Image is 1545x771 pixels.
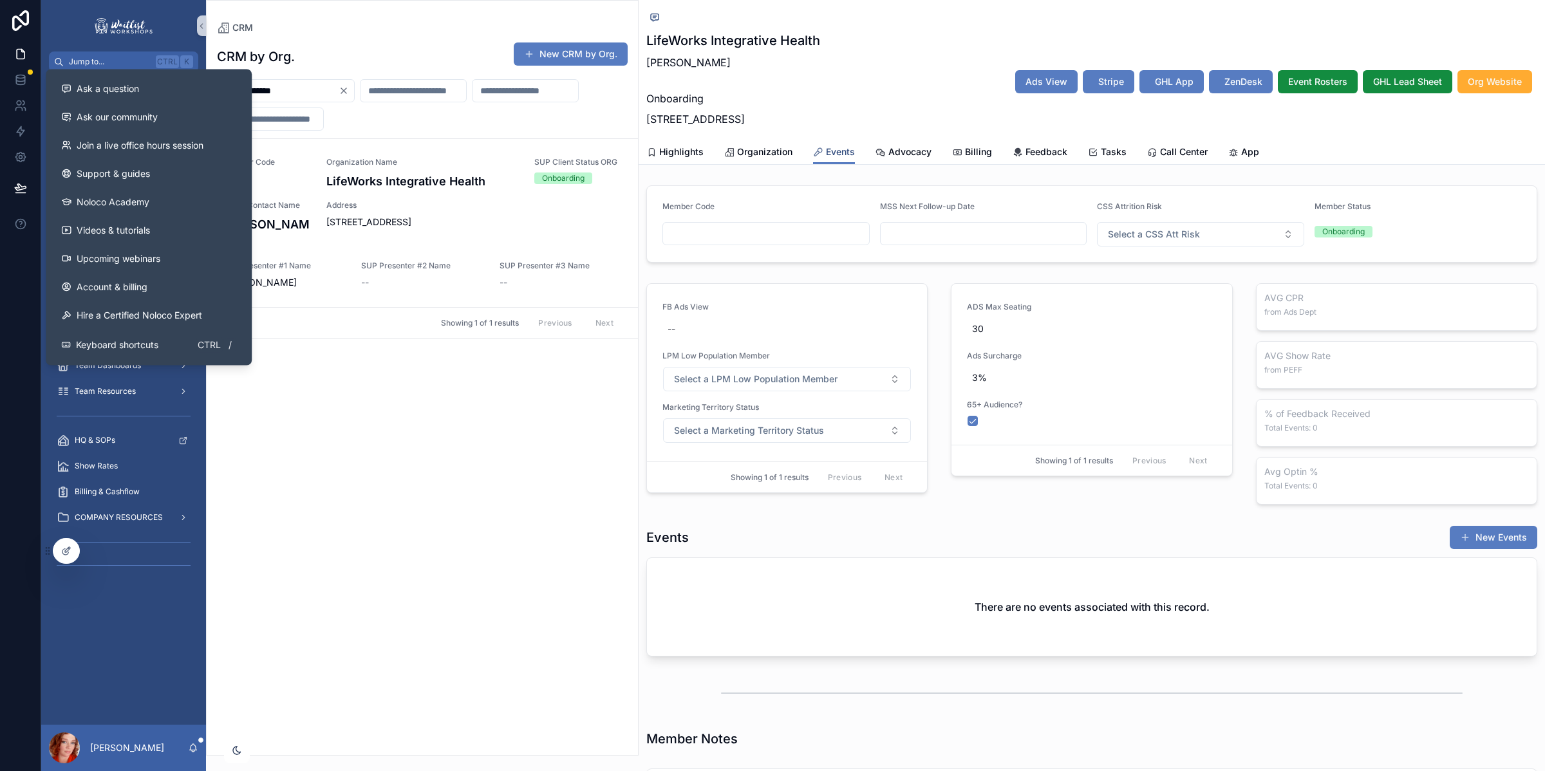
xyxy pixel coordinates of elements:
[1025,145,1067,158] span: Feedback
[674,373,838,385] span: Select a LPM Low Population Member
[1147,140,1208,166] a: Call Center
[662,302,912,312] span: FB Ads View
[674,424,824,437] span: Select a Marketing Territory Status
[972,371,1211,384] span: 3%
[1315,201,1371,211] span: Member Status
[51,103,247,131] a: Ask our community
[951,284,1231,445] a: ADS Max Seating30Ads Surcharge3%65+ Audience?
[1097,222,1304,246] button: Select Button
[826,145,855,158] span: Events
[1264,465,1529,478] h3: Avg Optin %
[1108,228,1200,241] span: Select a CSS Att Risk
[217,48,295,66] h1: CRM by Org.
[51,273,247,301] a: Account & billing
[90,741,164,754] p: [PERSON_NAME]
[1098,75,1124,88] span: Stripe
[724,140,792,166] a: Organization
[888,145,932,158] span: Advocacy
[1088,140,1127,166] a: Tasks
[1101,145,1127,158] span: Tasks
[668,322,675,335] div: --
[223,157,311,167] span: Member Code
[880,201,975,211] span: MSS Next Follow-up Date
[49,480,198,503] a: Billing & Cashflow
[49,454,198,478] a: Show Rates
[49,380,198,403] a: Team Resources
[75,512,163,523] span: COMPANY RESOURCES
[965,145,992,158] span: Billing
[75,435,115,445] span: HQ & SOPs
[51,216,247,245] a: Videos & tutorials
[51,131,247,160] a: Join a live office hours session
[646,55,820,70] p: [PERSON_NAME]
[967,400,1216,410] span: 65+ Audience?
[1278,70,1358,93] button: Event Rosters
[232,21,253,34] span: CRM
[77,281,147,293] span: Account & billing
[1083,70,1134,93] button: Stripe
[75,461,118,471] span: Show Rates
[77,82,139,95] span: Ask a question
[75,487,140,497] span: Billing & Cashflow
[663,367,911,391] button: Select Button
[339,86,354,96] button: Clear
[51,188,247,216] a: Noloco Academy
[967,351,1216,361] span: Ads Surcharge
[646,111,820,127] p: [STREET_ADDRESS]
[1209,70,1273,93] button: ZenDesk
[646,730,738,748] h1: Member Notes
[1264,307,1529,317] span: from Ads Dept
[662,201,715,211] span: Member Code
[1241,145,1259,158] span: App
[972,322,1211,335] span: 30
[737,145,792,158] span: Organization
[1025,75,1067,88] span: Ads View
[514,42,628,66] a: New CRM by Org.
[813,140,855,165] a: Events
[93,15,154,36] img: App logo
[646,32,820,50] h1: LifeWorks Integrative Health
[1013,140,1067,166] a: Feedback
[1264,349,1529,362] h3: AVG Show Rate
[77,224,150,237] span: Videos & tutorials
[1450,526,1537,549] button: New Events
[326,157,519,167] span: Organization Name
[662,351,912,361] span: LPM Low Population Member
[49,51,198,72] button: Jump to...CtrlK
[51,330,247,360] button: Keyboard shortcutsCtrl/
[49,429,198,452] a: HQ & SOPs
[51,245,247,273] a: Upcoming webinars
[49,506,198,529] a: COMPANY RESOURCES
[77,111,158,124] span: Ask our community
[361,276,369,289] span: --
[51,160,247,188] a: Support & guides
[1160,145,1208,158] span: Call Center
[326,200,623,210] span: Address
[1097,201,1162,211] span: CSS Attrition Risk
[647,284,927,461] a: FB Ads View--LPM Low Population MemberSelect ButtonMarketing Territory StatusSelect Button
[659,145,704,158] span: Highlights
[1264,423,1529,433] span: Total Events: 0
[1224,75,1262,88] span: ZenDesk
[500,276,507,289] span: --
[967,302,1216,312] span: ADS Max Seating
[69,57,151,67] span: Jump to...
[1264,365,1529,375] span: from PEFF
[1264,481,1529,491] span: Total Events: 0
[1264,407,1529,420] h3: % of Feedback Received
[646,140,704,166] a: Highlights
[542,172,585,184] div: Onboarding
[500,261,623,271] span: SUP Presenter #3 Name
[1468,75,1522,88] span: Org Website
[1322,226,1365,237] div: Onboarding
[646,528,689,546] h1: Events
[1288,75,1347,88] span: Event Rosters
[223,200,311,210] span: Direct Contact Name
[361,261,484,271] span: SUP Presenter #2 Name
[51,301,247,330] button: Hire a Certified Noloco Expert
[77,139,203,152] span: Join a live office hours session
[1155,75,1194,88] span: GHL App
[182,57,192,67] span: K
[975,599,1210,615] h2: There are no events associated with this record.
